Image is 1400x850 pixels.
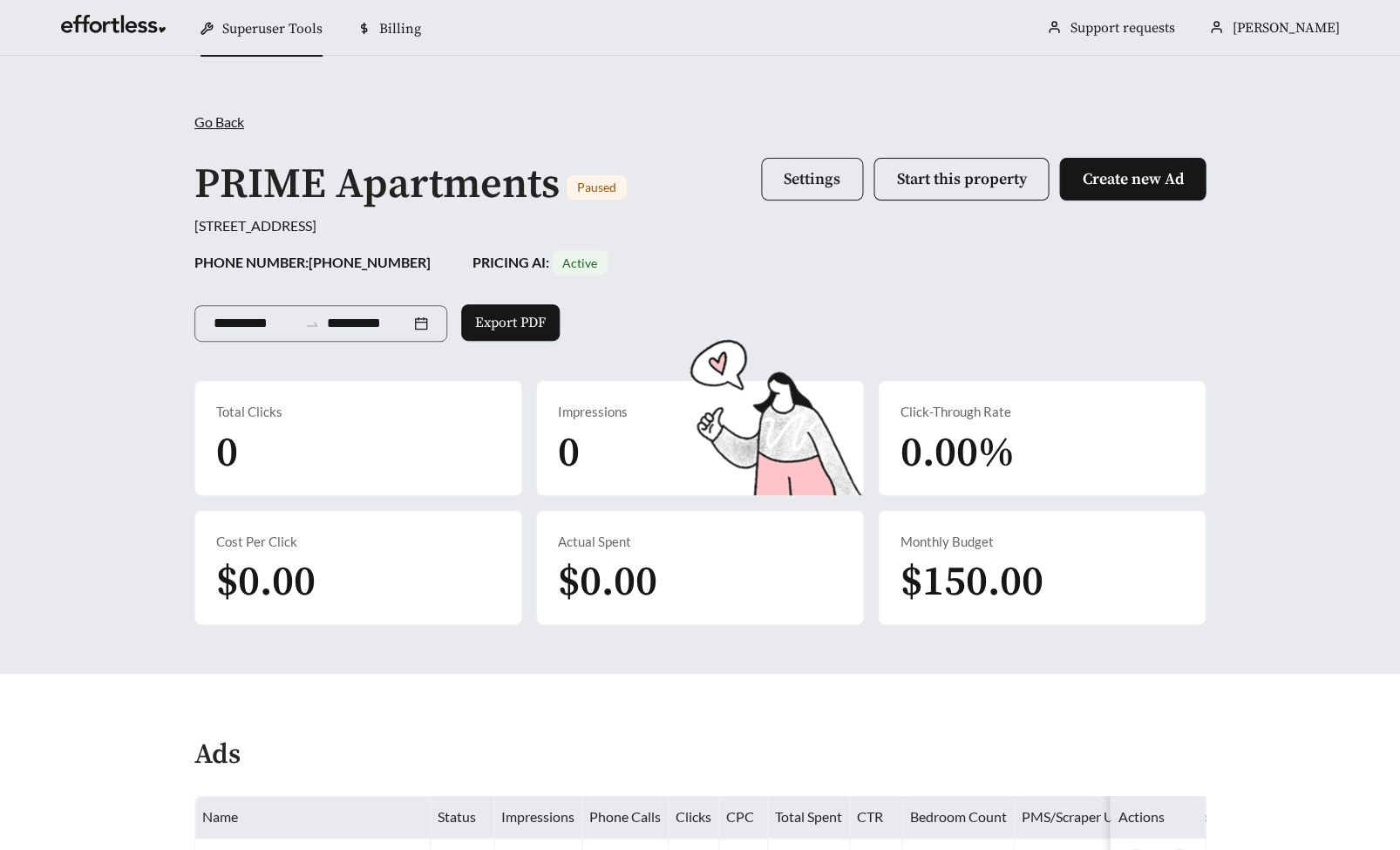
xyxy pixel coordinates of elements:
span: 0.00% [900,427,1014,479]
span: [PERSON_NAME] [1232,19,1339,37]
h1: PRIME Apartments [194,159,560,211]
div: [STREET_ADDRESS] [194,215,1206,236]
span: Export PDF [475,312,546,333]
div: Monthly Budget [900,532,1184,552]
th: Total Spent [768,796,850,839]
span: $150.00 [900,556,1043,609]
th: PMS/Scraper Unit Price [1014,796,1171,839]
button: Create new Ad [1059,158,1206,201]
th: Clicks [669,796,719,839]
span: $0.00 [558,556,657,609]
a: Support requests [1070,19,1174,37]
span: Active [562,255,597,270]
th: Impressions [494,796,582,839]
span: Start this property [896,169,1026,189]
th: Actions [1111,796,1206,839]
button: Start this property [873,158,1049,201]
strong: PHONE NUMBER: [PHONE_NUMBER] [194,254,431,270]
span: CTR [857,808,883,825]
span: Create new Ad [1082,169,1183,189]
th: Bedroom Count [902,796,1014,839]
span: swap-right [304,316,320,332]
button: Settings [761,158,863,201]
span: Settings [784,169,840,189]
th: Name [195,796,431,839]
strong: PRICING AI: [472,254,608,270]
h4: Ads [194,740,241,771]
span: 0 [558,427,580,479]
div: Click-Through Rate [900,402,1184,422]
div: Cost Per Click [216,532,500,552]
div: Actual Spent [558,532,842,552]
span: Billing [379,20,421,37]
span: to [304,316,320,331]
div: Total Clicks [216,402,500,422]
button: Export PDF [461,304,560,341]
span: CPC [726,808,754,825]
span: Paused [577,180,616,194]
span: Go Back [194,113,244,130]
th: Status [431,796,494,839]
span: $0.00 [216,556,316,609]
div: Impressions [558,402,842,422]
span: 0 [216,427,238,479]
span: Superuser Tools [222,20,323,37]
th: Phone Calls [582,796,669,839]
